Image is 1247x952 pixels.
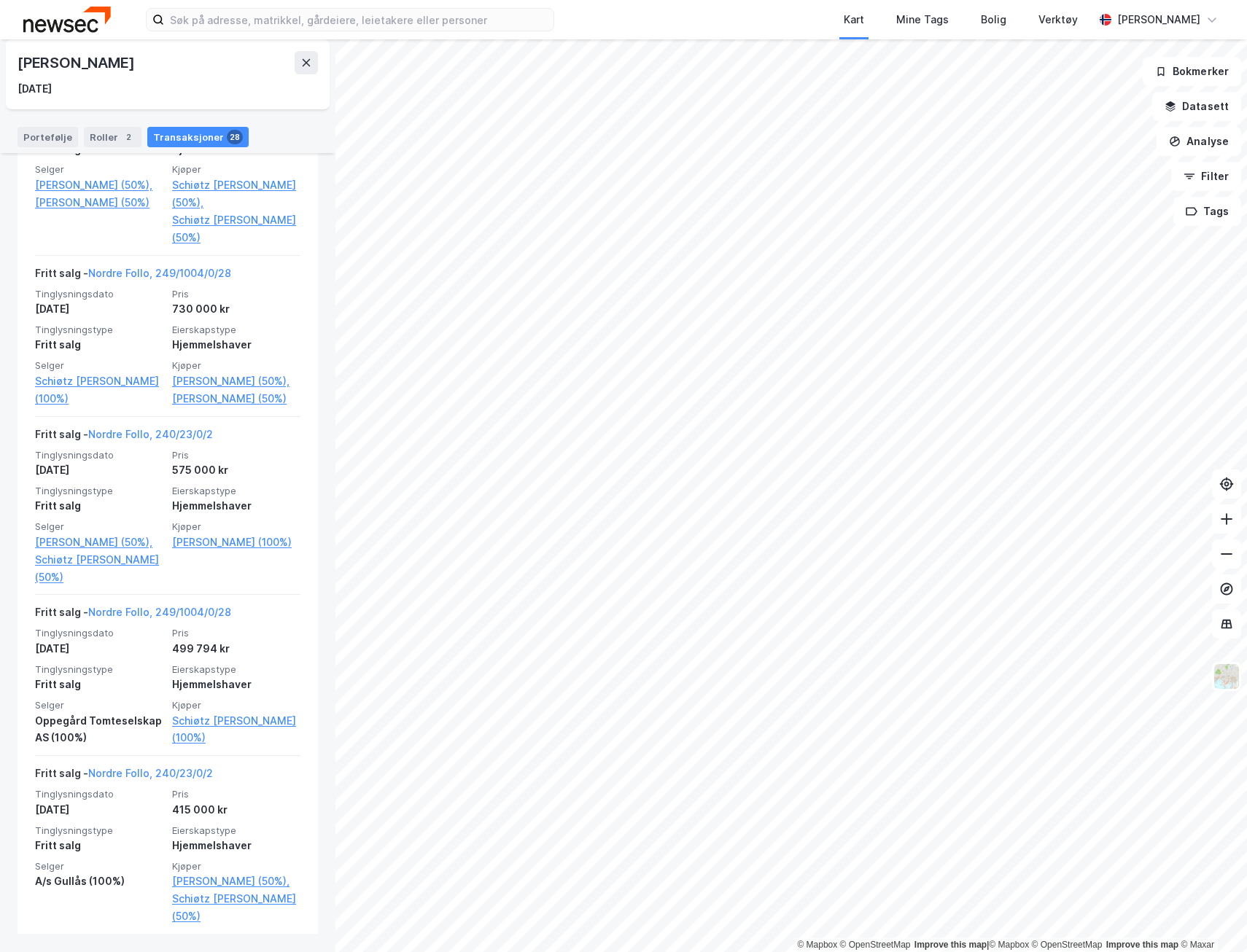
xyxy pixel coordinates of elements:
[35,788,163,800] span: Tinglysningsdato
[121,130,136,144] div: 2
[35,712,163,747] div: Oppegård Tomteselskap AS (100%)
[1152,92,1241,121] button: Datasett
[1117,11,1200,28] div: [PERSON_NAME]
[35,801,163,819] div: [DATE]
[797,940,837,950] a: Mapbox
[172,461,300,479] div: 575 000 kr
[172,801,300,819] div: 415 000 kr
[172,300,300,318] div: 730 000 kr
[172,676,300,693] div: Hjemmelshaver
[35,163,163,176] span: Selger
[35,699,163,711] span: Selger
[164,9,553,31] input: Søk på adresse, matrikkel, gårdeiere, leietakere eller personer
[35,860,163,873] span: Selger
[172,390,300,407] a: [PERSON_NAME] (50%)
[35,372,163,407] a: Schiøtz [PERSON_NAME] (100%)
[896,11,949,28] div: Mine Tags
[1173,197,1241,226] button: Tags
[172,699,300,711] span: Kjøper
[35,627,163,639] span: Tinglysningsdato
[18,127,78,147] div: Portefølje
[172,359,300,372] span: Kjøper
[172,712,300,747] a: Schiøtz [PERSON_NAME] (100%)
[35,837,163,854] div: Fritt salg
[844,11,864,28] div: Kart
[35,300,163,318] div: [DATE]
[981,11,1006,28] div: Bolig
[172,520,300,533] span: Kjøper
[88,267,231,279] a: Nordre Follo, 249/1004/0/28
[172,336,300,354] div: Hjemmelshaver
[1032,940,1103,950] a: OpenStreetMap
[35,873,163,890] div: A/s Gullås (100%)
[172,485,300,497] span: Eierskapstype
[172,324,300,336] span: Eierskapstype
[1213,663,1240,690] img: Z
[172,860,300,873] span: Kjøper
[172,372,300,390] a: [PERSON_NAME] (50%),
[172,534,300,551] a: [PERSON_NAME] (100%)
[172,211,300,246] a: Schiøtz [PERSON_NAME] (50%)
[172,497,300,515] div: Hjemmelshaver
[172,163,300,176] span: Kjøper
[88,428,213,440] a: Nordre Follo, 240/23/0/2
[1143,57,1241,86] button: Bokmerker
[1174,882,1247,952] div: Kontrollprogram for chat
[35,359,163,372] span: Selger
[1157,127,1241,156] button: Analyse
[35,824,163,837] span: Tinglysningstype
[914,940,987,950] a: Improve this map
[172,837,300,854] div: Hjemmelshaver
[172,627,300,639] span: Pris
[989,940,1029,950] a: Mapbox
[35,288,163,300] span: Tinglysningsdato
[35,663,163,676] span: Tinglysningstype
[172,873,300,890] a: [PERSON_NAME] (50%),
[840,940,911,950] a: OpenStreetMap
[1038,11,1078,28] div: Verktøy
[172,449,300,461] span: Pris
[35,497,163,515] div: Fritt salg
[172,176,300,211] a: Schiøtz [PERSON_NAME] (50%),
[35,265,231,288] div: Fritt salg -
[172,824,300,837] span: Eierskapstype
[18,80,52,98] div: [DATE]
[1174,882,1247,952] iframe: Chat Widget
[147,127,249,147] div: Transaksjoner
[35,520,163,533] span: Selger
[18,51,137,74] div: [PERSON_NAME]
[88,606,231,618] a: Nordre Follo, 249/1004/0/28
[35,640,163,658] div: [DATE]
[227,130,243,144] div: 28
[172,788,300,800] span: Pris
[35,534,163,551] a: [PERSON_NAME] (50%),
[172,890,300,925] a: Schiøtz [PERSON_NAME] (50%)
[172,288,300,300] span: Pris
[35,676,163,693] div: Fritt salg
[797,937,1214,952] div: |
[35,324,163,336] span: Tinglysningstype
[35,461,163,479] div: [DATE]
[35,449,163,461] span: Tinglysningsdato
[172,640,300,658] div: 499 794 kr
[1171,162,1241,191] button: Filter
[23,7,111,32] img: newsec-logo.f6e21ccffca1b3a03d2d.png
[88,767,213,779] a: Nordre Follo, 240/23/0/2
[35,176,163,194] a: [PERSON_NAME] (50%),
[35,765,213,788] div: Fritt salg -
[35,551,163,586] a: Schiøtz [PERSON_NAME] (50%)
[84,127,141,147] div: Roller
[35,604,231,627] div: Fritt salg -
[35,426,213,449] div: Fritt salg -
[35,194,163,211] a: [PERSON_NAME] (50%)
[172,663,300,676] span: Eierskapstype
[1106,940,1178,950] a: Improve this map
[35,336,163,354] div: Fritt salg
[35,485,163,497] span: Tinglysningstype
